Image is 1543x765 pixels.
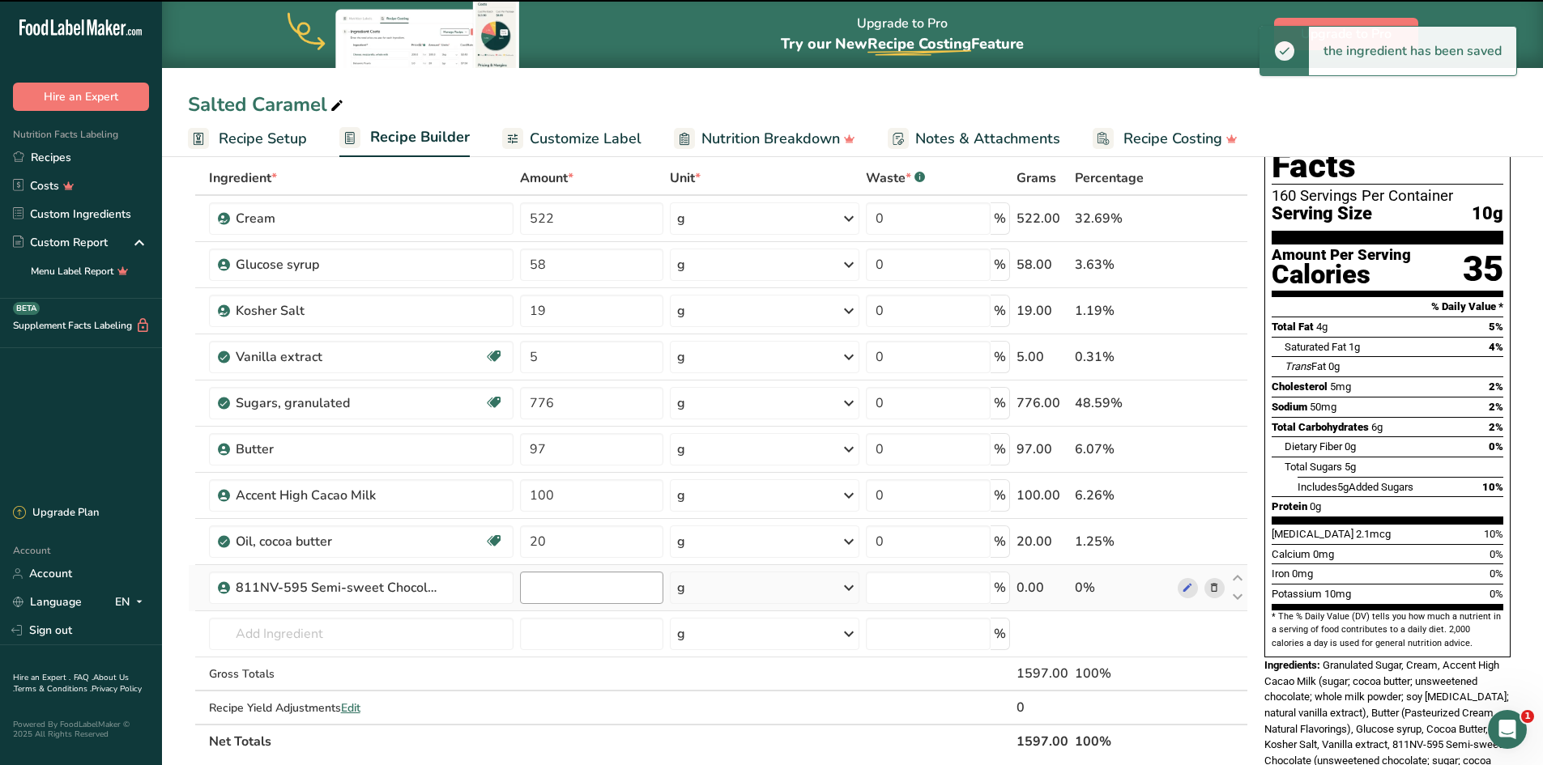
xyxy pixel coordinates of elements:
div: 58.00 [1017,255,1068,274]
div: Accent High Cacao Milk [236,486,438,505]
div: 35 [1463,248,1503,291]
input: Add Ingredient [209,618,514,650]
span: [MEDICAL_DATA] [1272,528,1353,540]
span: Sodium [1272,401,1307,413]
div: g [677,486,685,505]
a: Customize Label [502,121,641,157]
span: Grams [1017,168,1056,188]
a: About Us . [13,672,129,695]
span: Ingredients: [1264,659,1320,671]
span: Includes Added Sugars [1298,481,1413,493]
div: Kosher Salt [236,301,438,321]
div: BETA [13,302,40,315]
div: Vanilla extract [236,347,438,367]
a: Recipe Builder [339,119,470,158]
section: * The % Daily Value (DV) tells you how much a nutrient in a serving of food contributes to a dail... [1272,610,1503,650]
span: Dietary Fiber [1285,440,1342,453]
span: 4g [1316,321,1328,333]
span: 2% [1489,401,1503,413]
span: 2% [1489,421,1503,433]
div: 100.00 [1017,486,1068,505]
span: Calcium [1272,548,1311,560]
span: Protein [1272,500,1307,512]
span: Recipe Builder [370,126,470,148]
span: Iron [1272,567,1289,580]
span: Customize Label [530,128,641,150]
button: Hire an Expert [13,83,149,111]
span: Total Carbohydrates [1272,421,1369,433]
span: 0% [1489,440,1503,453]
div: Amount Per Serving [1272,248,1411,263]
span: 0% [1490,548,1503,560]
span: Cholesterol [1272,380,1328,393]
span: Ingredient [209,168,277,188]
div: 3.63% [1075,255,1171,274]
span: 50mg [1310,401,1336,413]
span: 10mg [1324,588,1351,600]
div: 32.69% [1075,209,1171,228]
div: g [677,301,685,321]
div: 160 Servings Per Container [1272,188,1503,204]
span: 5mg [1330,380,1351,393]
div: 0.00 [1017,578,1068,597]
div: Custom Report [13,234,108,251]
span: 0g [1310,500,1321,512]
span: Recipe Costing [1123,128,1222,150]
div: g [677,255,685,274]
span: 10% [1484,528,1503,540]
span: 0mg [1292,567,1313,580]
div: Powered By FoodLabelMaker © 2025 All Rights Reserved [13,720,149,739]
div: 19.00 [1017,301,1068,321]
span: 10g [1472,204,1503,224]
div: Sugars, granulated [236,393,438,413]
span: 0% [1490,567,1503,580]
span: 0mg [1313,548,1334,560]
a: FAQ . [74,672,93,683]
div: 0.31% [1075,347,1171,367]
span: Recipe Setup [219,128,307,150]
a: Recipe Costing [1093,121,1238,157]
span: Notes & Attachments [915,128,1060,150]
a: Recipe Setup [188,121,307,157]
div: Upgrade to Pro [781,1,1024,68]
div: 1597.00 [1017,664,1068,683]
span: Total Sugars [1285,461,1342,473]
span: Recipe Costing [867,34,971,53]
div: 0% [1075,578,1171,597]
h1: Nutrition Facts [1272,110,1503,185]
div: g [677,624,685,644]
div: the ingredient has been saved [1309,27,1516,75]
div: EN [115,593,149,612]
div: g [677,393,685,413]
div: 48.59% [1075,393,1171,413]
a: Terms & Conditions . [14,683,92,695]
span: Try our New Feature [781,34,1024,53]
div: 522.00 [1017,209,1068,228]
span: Serving Size [1272,204,1372,224]
a: Privacy Policy [92,683,142,695]
span: 0% [1490,588,1503,600]
div: 6.07% [1075,440,1171,459]
div: 776.00 [1017,393,1068,413]
div: Oil, cocoa butter [236,532,438,551]
span: 5% [1489,321,1503,333]
div: 1.19% [1075,301,1171,321]
span: Edit [341,700,360,716]
div: Salted Caramel [188,90,347,119]
a: Hire an Expert . [13,672,70,683]
span: 1g [1349,341,1360,353]
span: Potassium [1272,588,1322,600]
div: g [677,440,685,459]
span: 0g [1345,440,1356,453]
div: g [677,347,685,367]
div: g [677,532,685,551]
div: g [677,578,685,597]
span: 2% [1489,380,1503,393]
div: 811NV-595 Semi-sweet Chocolate [236,578,438,597]
th: 100% [1072,724,1174,758]
div: Glucose syrup [236,255,438,274]
a: Nutrition Breakdown [674,121,855,157]
div: 20.00 [1017,532,1068,551]
a: Notes & Attachments [888,121,1060,157]
div: g [677,209,685,228]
